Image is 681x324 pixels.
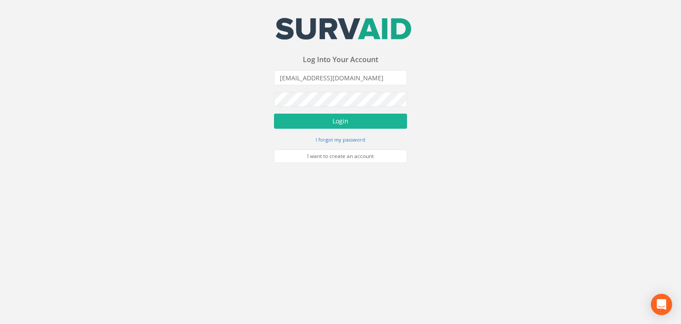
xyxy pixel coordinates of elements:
[274,56,407,64] h3: Log Into Your Account
[274,70,407,85] input: Email
[316,136,365,143] small: I forgot my password
[316,135,365,143] a: I forgot my password
[651,294,672,315] div: Open Intercom Messenger
[274,114,407,129] button: Login
[274,150,407,163] a: I want to create an account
